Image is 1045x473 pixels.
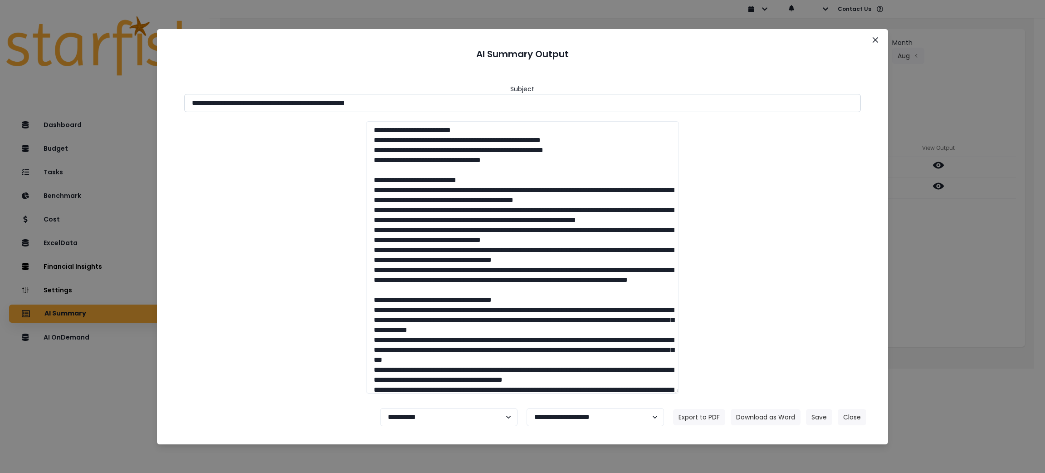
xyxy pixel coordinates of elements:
header: AI Summary Output [168,40,878,68]
header: Subject [510,84,534,94]
button: Save [806,409,832,425]
button: Close [868,33,883,47]
button: Export to PDF [673,409,725,425]
button: Close [838,409,866,425]
button: Download as Word [731,409,801,425]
